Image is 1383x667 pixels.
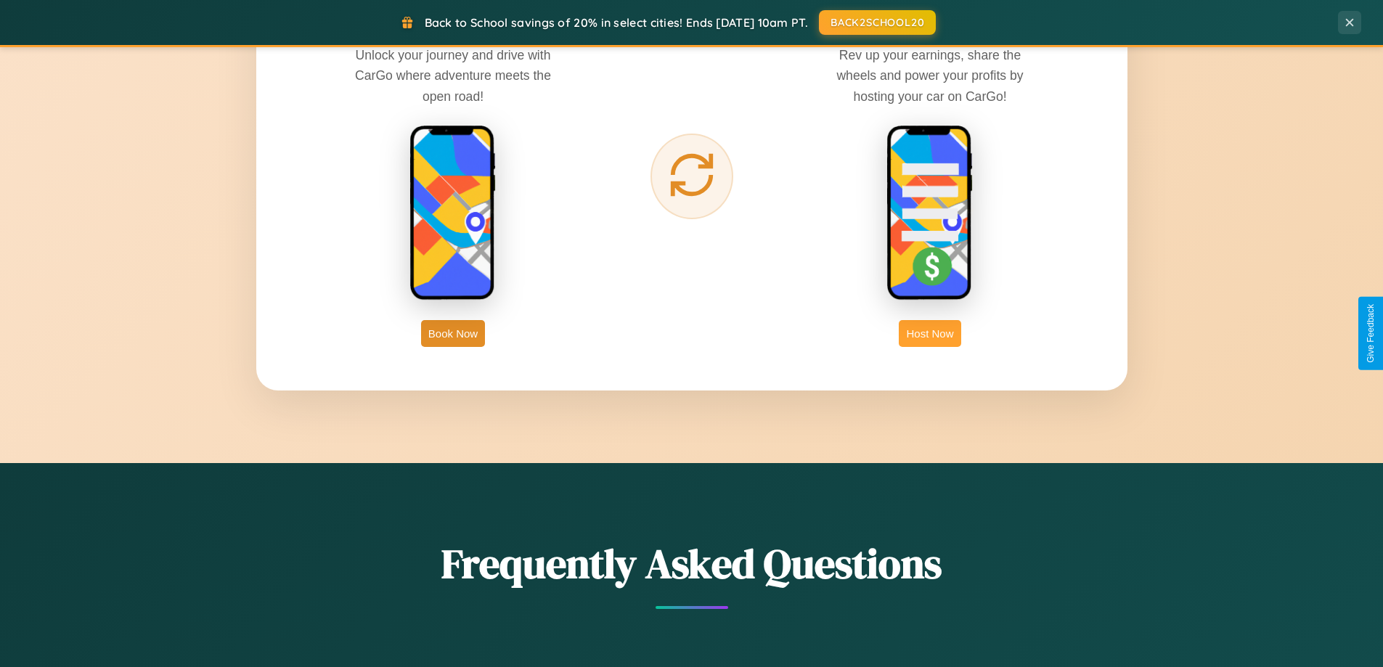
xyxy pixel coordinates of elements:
p: Rev up your earnings, share the wheels and power your profits by hosting your car on CarGo! [821,45,1039,106]
button: Book Now [421,320,485,347]
button: BACK2SCHOOL20 [819,10,936,35]
span: Back to School savings of 20% in select cities! Ends [DATE] 10am PT. [425,15,808,30]
div: Give Feedback [1366,304,1376,363]
p: Unlock your journey and drive with CarGo where adventure meets the open road! [344,45,562,106]
img: host phone [886,125,974,302]
h2: Frequently Asked Questions [256,536,1127,592]
button: Host Now [899,320,960,347]
img: rent phone [409,125,497,302]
